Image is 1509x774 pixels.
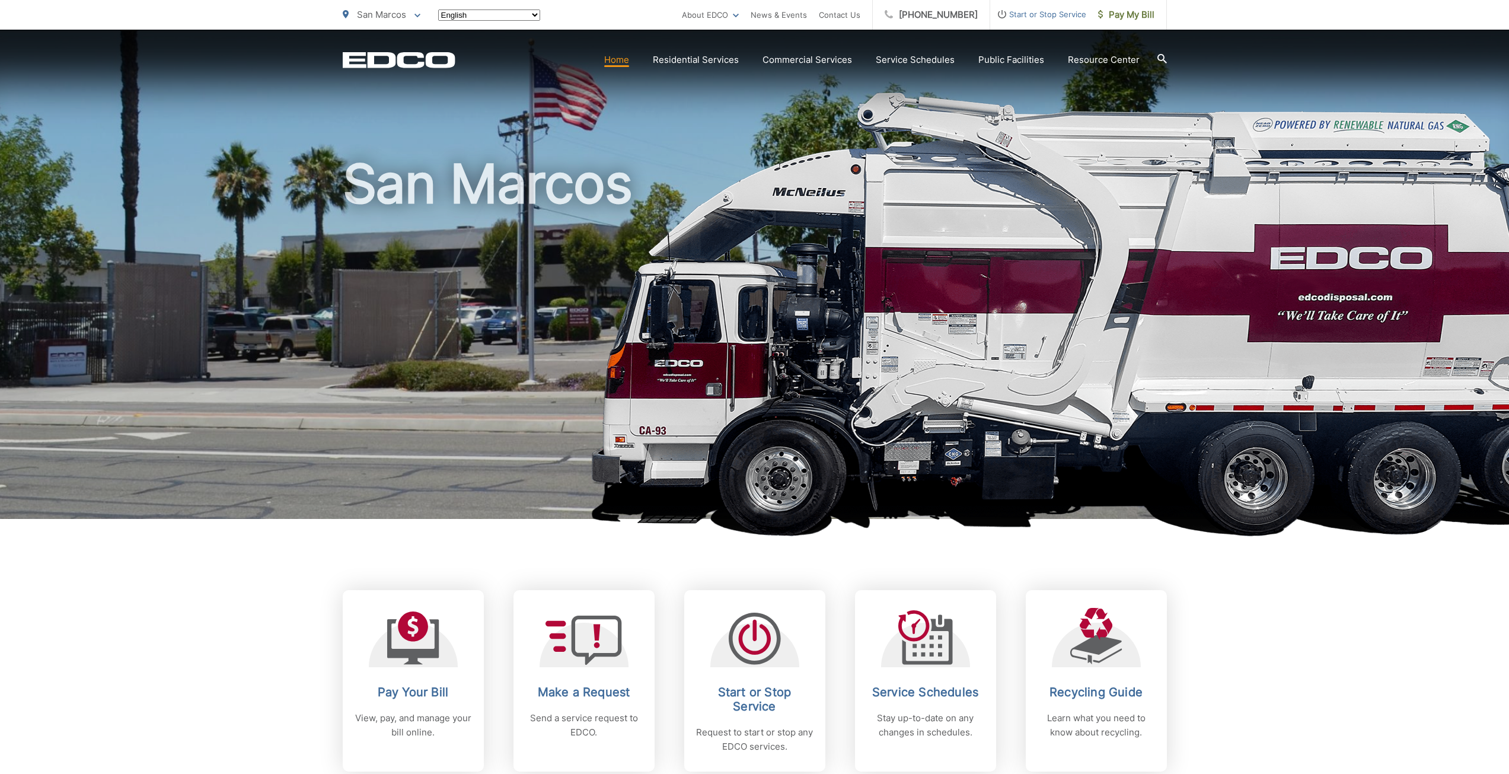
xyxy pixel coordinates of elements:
[357,9,406,20] span: San Marcos
[819,8,860,22] a: Contact Us
[978,53,1044,67] a: Public Facilities
[1038,685,1155,699] h2: Recycling Guide
[682,8,739,22] a: About EDCO
[513,590,655,772] a: Make a Request Send a service request to EDCO.
[751,8,807,22] a: News & Events
[867,711,984,740] p: Stay up-to-date on any changes in schedules.
[604,53,629,67] a: Home
[343,52,455,68] a: EDCD logo. Return to the homepage.
[696,725,813,754] p: Request to start or stop any EDCO services.
[876,53,955,67] a: Service Schedules
[763,53,852,67] a: Commercial Services
[696,685,813,714] h2: Start or Stop Service
[355,685,472,699] h2: Pay Your Bill
[525,711,643,740] p: Send a service request to EDCO.
[855,590,996,772] a: Service Schedules Stay up-to-date on any changes in schedules.
[653,53,739,67] a: Residential Services
[1098,8,1154,22] span: Pay My Bill
[1026,590,1167,772] a: Recycling Guide Learn what you need to know about recycling.
[343,590,484,772] a: Pay Your Bill View, pay, and manage your bill online.
[1068,53,1140,67] a: Resource Center
[438,9,540,21] select: Select a language
[867,685,984,699] h2: Service Schedules
[1038,711,1155,740] p: Learn what you need to know about recycling.
[355,711,472,740] p: View, pay, and manage your bill online.
[525,685,643,699] h2: Make a Request
[343,154,1167,530] h1: San Marcos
